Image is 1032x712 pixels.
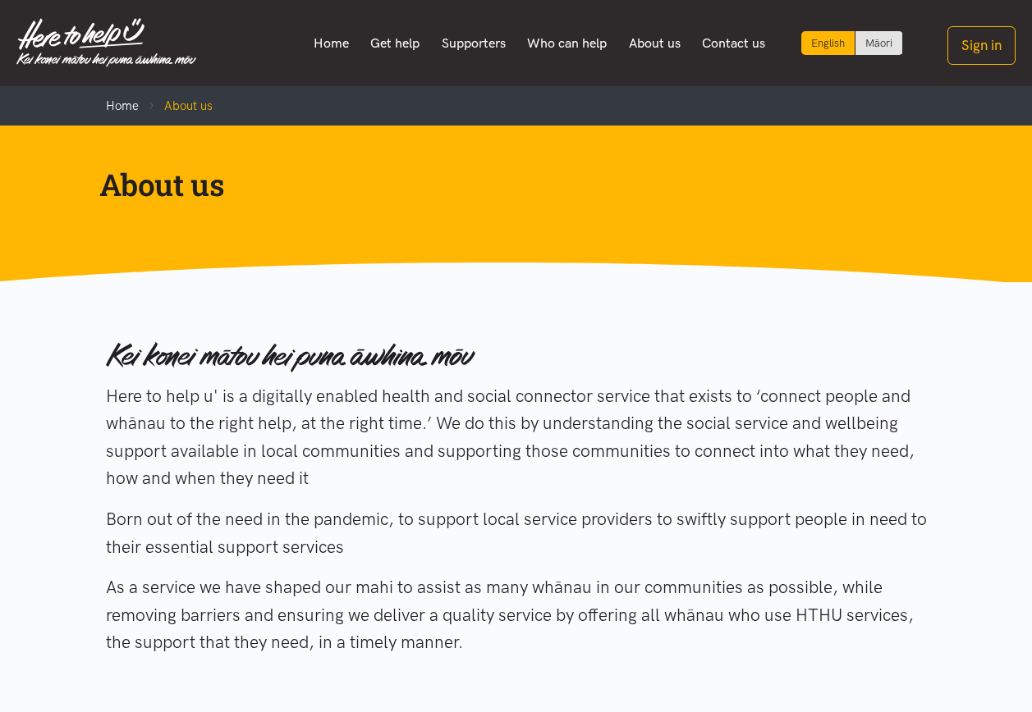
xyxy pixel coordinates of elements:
a: Switch to Te Reo Māori [855,31,902,55]
a: Home [106,98,139,113]
button: Sign in [947,26,1016,65]
a: Supporters [430,26,516,61]
a: Who can help [516,26,618,61]
img: Home [16,18,196,67]
div: Language toggle [801,31,903,55]
li: About us [139,96,213,116]
p: As a service we have shaped our mahi to assist as many whānau in our communities as possible, whi... [106,573,927,656]
a: About us [618,26,692,61]
h1: About us [99,165,907,204]
p: Here to help u' is a digitally enabled health and social connector service that exists to ‘connec... [106,382,927,492]
a: Home [302,26,360,61]
a: Get help [360,26,431,61]
p: Born out of the need in the pandemic, to support local service providers to swiftly support peopl... [106,505,927,560]
a: Contact us [691,26,777,61]
div: Current language [801,31,855,55]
